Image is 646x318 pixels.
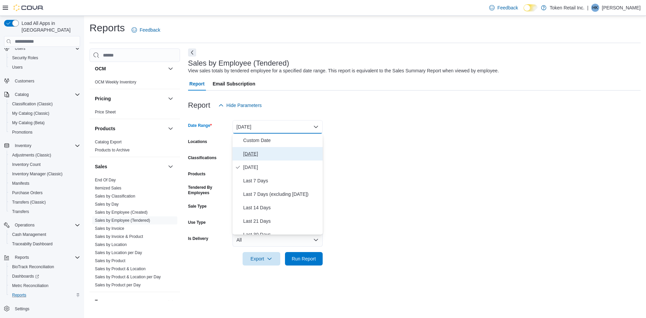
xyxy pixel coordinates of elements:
[247,252,276,266] span: Export
[95,283,141,287] a: Sales by Product per Day
[550,4,585,12] p: Token Retail Inc.
[188,67,499,74] div: View sales totals by tendered employee for a specified date range. This report is equivalent to t...
[9,198,80,206] span: Transfers (Classic)
[9,128,80,136] span: Promotions
[12,44,28,52] button: Users
[12,305,32,313] a: Settings
[12,77,80,85] span: Customers
[95,186,121,190] a: Itemized Sales
[9,282,80,290] span: Metrc Reconciliation
[9,291,29,299] a: Reports
[243,252,280,266] button: Export
[95,125,115,132] h3: Products
[89,176,180,292] div: Sales
[7,262,83,272] button: BioTrack Reconciliation
[9,151,80,159] span: Adjustments (Classic)
[9,291,80,299] span: Reports
[7,290,83,300] button: Reports
[12,181,29,186] span: Manifests
[12,152,51,158] span: Adjustments (Classic)
[9,63,25,71] a: Users
[12,111,49,116] span: My Catalog (Classic)
[19,20,80,33] span: Load All Apps in [GEOGRAPHIC_DATA]
[95,139,121,145] span: Catalog Export
[12,241,52,247] span: Traceabilty Dashboard
[7,198,83,207] button: Transfers (Classic)
[9,109,52,117] a: My Catalog (Classic)
[167,163,175,171] button: Sales
[15,143,31,148] span: Inventory
[95,218,150,223] span: Sales by Employee (Tendered)
[591,4,599,12] div: Hassan Khan
[7,109,83,118] button: My Catalog (Classic)
[95,194,135,199] a: Sales by Classification
[15,78,34,84] span: Customers
[95,266,146,272] span: Sales by Product & Location
[232,134,323,235] div: Select listbox
[9,240,55,248] a: Traceabilty Dashboard
[487,1,521,14] a: Feedback
[13,4,44,11] img: Cova
[243,150,320,158] span: [DATE]
[243,217,320,225] span: Last 21 Days
[95,65,106,72] h3: OCM
[12,305,80,313] span: Settings
[7,150,83,160] button: Adjustments (Classic)
[95,65,165,72] button: OCM
[12,77,37,85] a: Customers
[95,274,161,280] span: Sales by Product & Location per Day
[12,101,53,107] span: Classification (Classic)
[95,178,116,182] a: End Of Day
[95,193,135,199] span: Sales by Classification
[140,27,160,33] span: Feedback
[587,4,588,12] p: |
[1,220,83,230] button: Operations
[9,263,80,271] span: BioTrack Reconciliation
[15,46,25,51] span: Users
[12,283,48,288] span: Metrc Reconciliation
[9,263,57,271] a: BioTrack Reconciliation
[95,177,116,183] span: End Of Day
[129,23,163,37] a: Feedback
[12,120,45,126] span: My Catalog (Beta)
[7,207,83,216] button: Transfers
[89,138,180,157] div: Products
[12,253,80,261] span: Reports
[95,95,165,102] button: Pricing
[9,63,80,71] span: Users
[95,110,116,114] a: Price Sheet
[12,292,26,298] span: Reports
[243,177,320,185] span: Last 7 Days
[15,92,29,97] span: Catalog
[188,139,207,144] label: Locations
[12,130,33,135] span: Promotions
[95,275,161,279] a: Sales by Product & Location per Day
[7,128,83,137] button: Promotions
[188,48,196,57] button: Next
[188,204,207,209] label: Sale Type
[593,4,598,12] span: HK
[1,76,83,86] button: Customers
[95,250,142,255] a: Sales by Location per Day
[95,298,165,305] button: Taxes
[188,101,210,109] h3: Report
[95,140,121,144] a: Catalog Export
[524,4,538,11] input: Dark Mode
[12,142,34,150] button: Inventory
[167,65,175,73] button: OCM
[9,54,41,62] a: Security Roles
[12,200,46,205] span: Transfers (Classic)
[95,234,143,239] span: Sales by Invoice & Product
[9,179,80,187] span: Manifests
[9,189,80,197] span: Purchase Orders
[95,80,136,84] a: OCM Weekly Inventory
[188,185,230,196] label: Tendered By Employees
[15,255,29,260] span: Reports
[12,142,80,150] span: Inventory
[95,210,148,215] span: Sales by Employee (Created)
[9,54,80,62] span: Security Roles
[95,79,136,85] span: OCM Weekly Inventory
[243,136,320,144] span: Custom Date
[9,161,80,169] span: Inventory Count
